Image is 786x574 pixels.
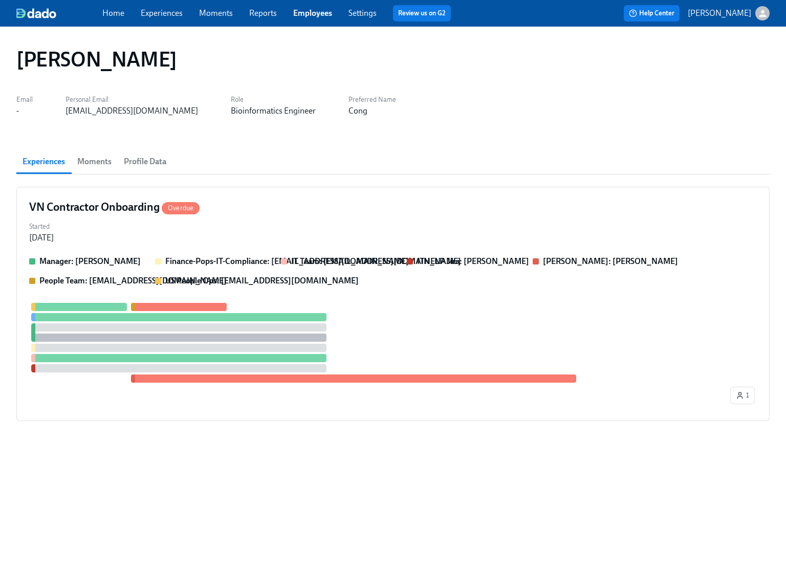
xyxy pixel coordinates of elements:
[348,94,396,105] label: Preferred Name
[348,105,367,117] div: Cong
[393,5,451,21] button: Review us on G2
[16,8,102,18] a: dado
[29,221,54,232] label: Started
[141,8,183,18] a: Experiences
[39,256,141,266] strong: Manager: [PERSON_NAME]
[543,256,678,266] strong: [PERSON_NAME]: [PERSON_NAME]
[624,5,680,21] button: Help Center
[29,232,54,244] div: [DATE]
[231,94,316,105] label: Role
[16,94,33,105] label: Email
[65,94,198,105] label: Personal Email
[398,8,446,18] a: Review us on G2
[23,154,65,169] span: Experiences
[102,8,124,18] a: Home
[16,8,56,18] img: dado
[162,204,200,212] span: Overdue
[231,105,316,117] div: Bioinformatics Engineer
[199,8,233,18] a: Moments
[629,8,674,18] span: Help Center
[124,154,166,169] span: Profile Data
[39,276,227,285] strong: People Team: [EMAIL_ADDRESS][DOMAIN_NAME]
[16,47,177,72] h1: [PERSON_NAME]
[688,6,770,20] button: [PERSON_NAME]
[417,256,529,266] strong: ITHELP Jira: [PERSON_NAME]
[165,276,359,285] strong: US People Ops: [EMAIL_ADDRESS][DOMAIN_NAME]
[348,8,377,18] a: Settings
[688,8,751,19] p: [PERSON_NAME]
[736,390,749,401] span: 1
[77,154,112,169] span: Moments
[65,105,198,117] div: [EMAIL_ADDRESS][DOMAIN_NAME]
[249,8,277,18] a: Reports
[293,8,332,18] a: Employees
[291,256,461,266] strong: IT Team: [EMAIL_ADDRESS][DOMAIN_NAME]
[16,105,19,117] div: -
[29,200,200,215] h4: VN Contractor Onboarding
[730,387,755,404] button: 1
[165,256,409,266] strong: Finance-Pops-IT-Compliance: [EMAIL_ADDRESS][DOMAIN_NAME]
